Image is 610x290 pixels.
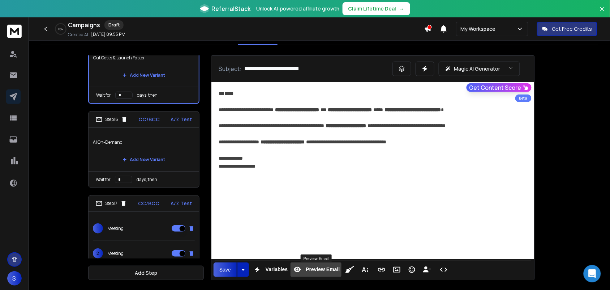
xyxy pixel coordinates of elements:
[212,4,251,13] span: ReferralStack
[7,271,22,286] button: S
[117,68,171,83] button: Add New Variant
[552,25,592,33] p: Get Free Credits
[137,92,158,98] p: days, then
[219,64,241,73] p: Subject:
[88,266,204,280] button: Add Step
[88,111,199,188] li: Step16CC/BCCA/Z TestAI On-DemandAdd New VariantWait fordays, then
[117,152,171,167] button: Add New Variant
[399,5,404,12] span: →
[291,262,341,277] button: Preview Email
[171,116,192,123] p: A/Z Test
[537,22,597,36] button: Get Free Credits
[91,31,125,37] p: [DATE] 09:55 PM
[88,26,199,104] li: Step15CC/BCCA/Z TestCut Costs & Launch FasterAdd New VariantWait fordays, then
[93,132,195,152] p: AI On-Demand
[515,94,532,102] div: Beta
[467,83,532,92] button: Get Content Score
[214,262,237,277] button: Save
[304,266,341,273] span: Preview Email
[598,4,607,22] button: Close banner
[264,266,289,273] span: Variables
[93,248,103,259] span: 2
[93,48,194,68] p: Cut Costs & Launch Faster
[59,27,63,31] p: 0 %
[107,251,124,256] p: Meeting
[96,116,128,123] div: Step 16
[343,2,410,15] button: Claim Lifetime Deal→
[68,32,90,38] p: Created At:
[390,262,404,277] button: Insert Image (Ctrl+P)
[104,20,124,30] div: Draft
[454,65,501,72] p: Magic AI Generator
[96,200,127,207] div: Step 17
[584,265,601,282] div: Open Intercom Messenger
[96,177,111,182] p: Wait for
[96,92,111,98] p: Wait for
[107,226,124,231] p: Meeting
[137,177,157,182] p: days, then
[138,200,159,207] p: CC/BCC
[301,255,332,262] div: Preview Email
[93,223,103,234] span: 1
[257,5,340,12] p: Unlock AI-powered affiliate growth
[461,25,499,33] p: My Workspace
[138,116,160,123] p: CC/BCC
[250,262,289,277] button: Variables
[68,21,100,29] h1: Campaigns
[437,262,451,277] button: Code View
[171,200,192,207] p: A/Z Test
[439,62,520,76] button: Magic AI Generator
